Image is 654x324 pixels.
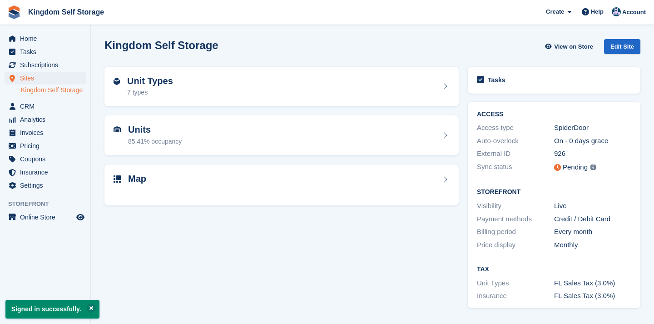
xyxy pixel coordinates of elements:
h2: ACCESS [477,111,631,118]
img: stora-icon-8386f47178a22dfd0bd8f6a31ec36ba5ce8667c1dd55bd0f319d3a0aa187defe.svg [7,5,21,19]
a: menu [5,113,86,126]
span: Analytics [20,113,74,126]
a: menu [5,153,86,165]
span: Storefront [8,199,90,209]
img: Bradley Werlin [612,7,621,16]
a: Kingdom Self Storage [25,5,108,20]
div: On - 0 days grace [554,136,631,146]
a: menu [5,72,86,85]
a: Units 85.41% occupancy [104,115,459,155]
img: unit-icn-7be61d7bf1b0ce9d3e12c5938cc71ed9869f7b940bace4675aadf7bd6d80202e.svg [114,126,121,133]
h2: Unit Types [127,76,173,86]
span: Tasks [20,45,74,58]
span: Subscriptions [20,59,74,71]
span: View on Store [554,42,593,51]
div: Live [554,201,631,211]
span: Settings [20,179,74,192]
img: unit-type-icn-2b2737a686de81e16bb02015468b77c625bbabd49415b5ef34ead5e3b44a266d.svg [114,78,120,85]
a: Map [104,164,459,206]
a: menu [5,100,86,113]
h2: Kingdom Self Storage [104,39,218,51]
div: Insurance [477,291,554,301]
a: Edit Site [604,39,640,58]
div: Edit Site [604,39,640,54]
a: Preview store [75,212,86,223]
img: icon-info-grey-7440780725fd019a000dd9b08b2336e03edf1995a4989e88bcd33f0948082b44.svg [590,164,596,170]
div: Monthly [554,240,631,250]
h2: Storefront [477,189,631,196]
div: Visibility [477,201,554,211]
h2: Tax [477,266,631,273]
p: Signed in successfully. [5,300,99,319]
a: Unit Types 7 types [104,67,459,107]
div: FL Sales Tax (3.0%) [554,291,631,301]
span: Invoices [20,126,74,139]
h2: Units [128,125,182,135]
div: SpiderDoor [554,123,631,133]
img: map-icn-33ee37083ee616e46c38cad1a60f524a97daa1e2b2c8c0bc3eb3415660979fc1.svg [114,175,121,183]
span: Insurance [20,166,74,179]
div: Payment methods [477,214,554,224]
a: menu [5,126,86,139]
div: Sync status [477,162,554,173]
span: Create [546,7,564,16]
span: Help [591,7,604,16]
div: Credit / Debit Card [554,214,631,224]
div: Auto-overlock [477,136,554,146]
span: Coupons [20,153,74,165]
span: Online Store [20,211,74,224]
div: Pending [563,162,588,173]
a: menu [5,211,86,224]
a: menu [5,59,86,71]
div: 7 types [127,88,173,97]
span: CRM [20,100,74,113]
div: External ID [477,149,554,159]
div: Unit Types [477,278,554,289]
div: 926 [554,149,631,159]
span: Home [20,32,74,45]
a: menu [5,166,86,179]
a: menu [5,45,86,58]
a: menu [5,140,86,152]
a: menu [5,179,86,192]
div: FL Sales Tax (3.0%) [554,278,631,289]
div: Price display [477,240,554,250]
h2: Tasks [488,76,505,84]
span: Pricing [20,140,74,152]
a: Kingdom Self Storage [21,86,86,95]
a: menu [5,32,86,45]
div: Every month [554,227,631,237]
div: Access type [477,123,554,133]
a: View on Store [544,39,597,54]
div: 85.41% occupancy [128,137,182,146]
span: Sites [20,72,74,85]
div: Billing period [477,227,554,237]
span: Account [622,8,646,17]
h2: Map [128,174,146,184]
